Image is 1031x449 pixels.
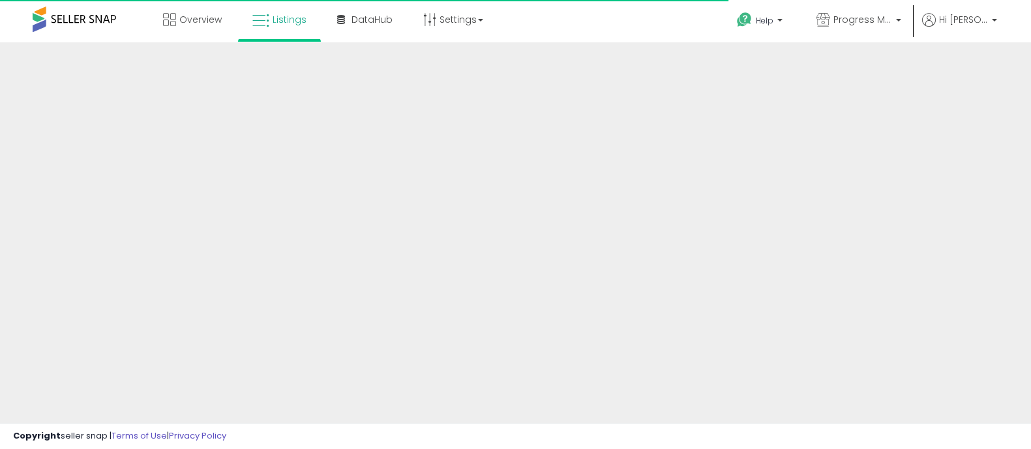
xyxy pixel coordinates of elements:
[13,429,61,442] strong: Copyright
[939,13,988,26] span: Hi [PERSON_NAME]
[112,429,167,442] a: Terms of Use
[13,430,226,442] div: seller snap | |
[273,13,306,26] span: Listings
[833,13,892,26] span: Progress Matters
[756,15,773,26] span: Help
[351,13,393,26] span: DataHub
[169,429,226,442] a: Privacy Policy
[179,13,222,26] span: Overview
[736,12,753,28] i: Get Help
[726,2,796,42] a: Help
[922,13,997,42] a: Hi [PERSON_NAME]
